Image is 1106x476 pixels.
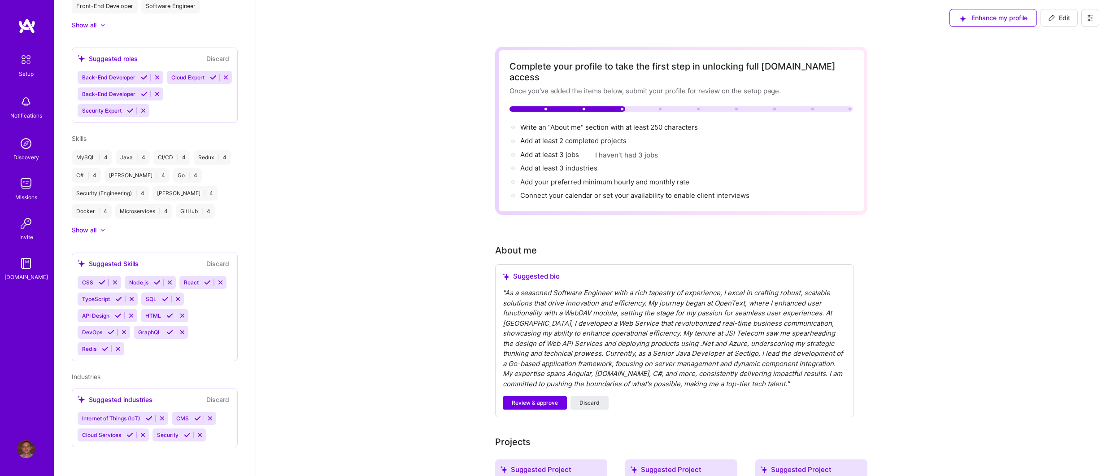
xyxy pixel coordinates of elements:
i: Reject [166,279,173,286]
i: icon SuggestedTeams [78,260,85,267]
i: Reject [128,296,135,302]
span: CMS [176,415,189,422]
i: Accept [99,279,105,286]
img: guide book [17,254,35,272]
span: Node.js [129,279,148,286]
div: Notifications [10,111,42,120]
i: Accept [210,74,217,81]
i: Accept [184,432,191,438]
span: | [177,154,179,161]
i: Reject [139,432,146,438]
span: | [188,172,190,179]
div: [PERSON_NAME] 4 [105,168,170,183]
img: Invite [17,214,35,232]
span: | [218,154,219,161]
div: Java 4 [116,150,150,165]
span: Add at least 2 completed projects [520,136,627,145]
div: CI/CD 4 [153,150,190,165]
img: setup [17,50,35,69]
span: | [156,172,158,179]
i: icon SuggestedTeams [78,396,85,403]
span: | [204,190,206,197]
div: Suggested industries [78,395,152,404]
span: Write an "About me" section with at least 250 characters [520,123,700,131]
i: Accept [141,74,148,81]
span: Back-End Developer [82,91,135,97]
span: Internet of Things (IoT) [82,415,140,422]
a: User Avatar [15,440,37,458]
span: | [136,154,138,161]
button: Review & approve [503,396,567,410]
span: Skills [72,135,87,142]
i: Reject [154,91,161,97]
button: Edit [1041,9,1078,27]
i: Accept [194,415,201,422]
i: icon SuggestedTeams [761,466,767,473]
button: Discard [570,396,609,410]
div: Redux 4 [194,150,231,165]
div: [PERSON_NAME] 4 [152,186,218,201]
span: Industries [72,373,100,380]
i: Reject [174,296,181,302]
i: Reject [140,107,147,114]
span: Edit [1048,13,1070,22]
img: teamwork [17,175,35,192]
i: Reject [154,74,161,81]
i: Reject [217,279,224,286]
span: HTML [145,312,161,319]
span: | [201,208,203,215]
button: I haven't had 3 jobs [595,150,658,160]
i: Reject [222,74,229,81]
span: Add your preferred minimum hourly and monthly rate [520,178,689,186]
span: Discard [579,399,600,407]
div: About me [495,244,537,257]
span: Security [157,432,179,438]
div: Discovery [13,153,39,162]
i: Accept [126,432,133,438]
div: Show all [72,21,96,30]
div: MySQL 4 [72,150,112,165]
i: Reject [179,312,186,319]
span: Redis [82,345,96,352]
span: Add at least 3 jobs [520,150,579,159]
div: Microservices 4 [115,204,172,218]
span: SQL [146,296,157,302]
i: Accept [102,345,109,352]
span: API Design [82,312,109,319]
img: logo [18,18,36,34]
button: Discard [204,53,232,64]
div: Complete your profile to take the first step in unlocking full [DOMAIN_NAME] access [509,61,853,83]
div: " As a seasoned Software Engineer with a rich tapestry of experience, I excel in crafting robust,... [503,288,846,389]
button: Discard [204,394,232,405]
span: Cloud Services [82,432,121,438]
i: icon SuggestedTeams [503,273,509,280]
i: Accept [146,415,152,422]
span: Back-End Developer [82,74,135,81]
i: Reject [196,432,203,438]
i: Reject [112,279,118,286]
i: Reject [115,345,122,352]
div: Show all [72,226,96,235]
i: Accept [115,296,122,302]
span: Add at least 3 industries [520,164,597,172]
span: TypeScript [82,296,110,302]
span: Security Expert [82,107,122,114]
span: Review & approve [512,399,558,407]
i: Accept [108,329,114,336]
div: Projects [495,435,531,449]
i: Reject [128,312,135,319]
i: Reject [159,415,165,422]
span: | [159,208,161,215]
div: Setup [19,69,34,79]
span: | [99,154,100,161]
span: | [98,208,100,215]
i: Accept [166,312,173,319]
i: Reject [207,415,213,422]
img: discovery [17,135,35,153]
i: Reject [179,329,186,336]
div: Security (Engineering) 4 [72,186,149,201]
div: GitHub 4 [176,204,215,218]
div: Suggested roles [78,54,138,63]
span: CSS [82,279,93,286]
button: Discard [204,258,232,269]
